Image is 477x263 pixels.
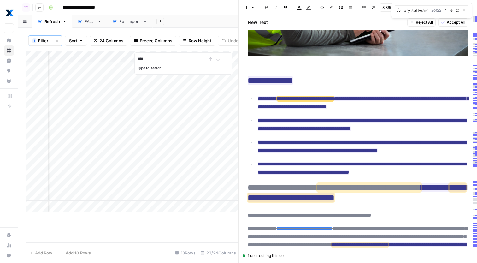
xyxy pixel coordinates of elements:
[26,248,56,258] button: Add Row
[56,248,95,258] button: Add 10 Rows
[32,15,72,28] a: Refresh
[32,38,36,43] div: 1
[198,248,238,258] div: 23/24 Columns
[44,18,60,25] div: Refresh
[119,18,140,25] div: Full Import
[228,38,238,44] span: Undo
[380,3,412,12] button: 3,360 words
[407,18,436,27] button: Reject All
[382,5,404,10] span: 3,360 words
[447,20,465,25] span: Accept All
[218,36,243,46] button: Undo
[416,20,433,25] span: Reject All
[248,19,268,26] h2: New Text
[403,7,429,14] input: Search
[4,76,14,86] a: Your Data
[72,15,107,28] a: FAQs
[222,55,229,63] button: Close Search
[4,45,14,56] a: Browse
[28,36,52,46] button: 1Filter
[35,250,52,256] span: Add Row
[140,38,172,44] span: Freeze Columns
[99,38,123,44] span: 24 Columns
[66,250,91,256] span: Add 10 Rows
[107,15,153,28] a: Full Import
[65,36,87,46] button: Sort
[38,38,48,44] span: Filter
[4,230,14,240] a: Settings
[431,8,441,13] span: 2 of 22
[189,38,211,44] span: Row Height
[137,66,162,70] label: Type to search
[4,66,14,76] a: Opportunities
[4,7,15,19] img: MaintainX Logo
[130,36,176,46] button: Freeze Columns
[4,250,14,260] button: Help + Support
[90,36,127,46] button: 24 Columns
[4,240,14,250] a: Usage
[4,35,14,45] a: Home
[33,38,35,43] span: 1
[438,18,468,27] button: Accept All
[69,38,77,44] span: Sort
[4,56,14,66] a: Insights
[243,253,473,259] div: 1 user editing this cell
[179,36,215,46] button: Row Height
[4,5,14,21] button: Workspace: MaintainX
[85,18,95,25] div: FAQs
[173,248,198,258] div: 13 Rows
